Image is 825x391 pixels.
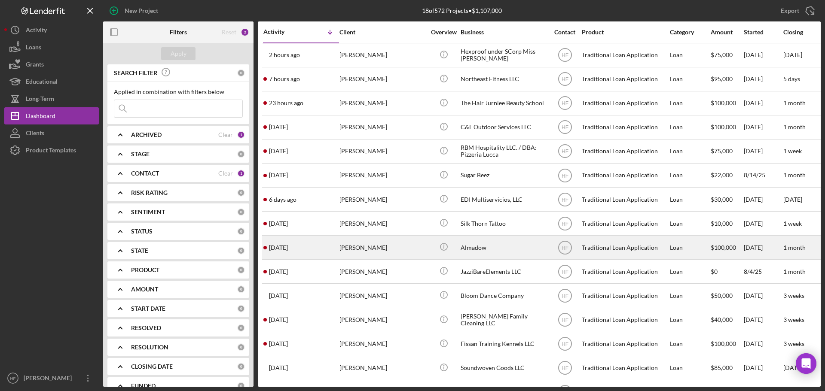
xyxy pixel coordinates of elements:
[711,164,743,187] div: $22,000
[783,340,804,347] time: 3 weeks
[21,370,77,389] div: [PERSON_NAME]
[582,116,668,139] div: Traditional Loan Application
[461,44,547,67] div: Hexproof under SCorp Miss [PERSON_NAME]
[670,92,710,115] div: Loan
[339,92,425,115] div: [PERSON_NAME]
[744,260,782,283] div: 8/4/25
[562,317,568,323] text: HF
[237,150,245,158] div: 0
[744,44,782,67] div: [DATE]
[783,268,806,275] time: 1 month
[339,29,425,36] div: Client
[269,172,288,179] time: 2025-08-14 14:14
[711,284,743,307] div: $50,000
[744,164,782,187] div: 8/14/25
[582,188,668,211] div: Traditional Loan Application
[582,284,668,307] div: Traditional Loan Application
[461,212,547,235] div: Silk Thorn Tattoo
[461,116,547,139] div: C&L Outdoor Services LLC
[783,292,804,299] time: 3 weeks
[269,244,288,251] time: 2025-08-07 04:16
[461,68,547,91] div: Northeast Fitness LLC
[744,116,782,139] div: [DATE]
[744,357,782,379] div: [DATE]
[461,309,547,331] div: [PERSON_NAME] Family Cleaning LLC
[26,107,55,127] div: Dashboard
[339,260,425,283] div: [PERSON_NAME]
[237,343,245,351] div: 0
[26,21,47,41] div: Activity
[170,29,187,36] b: Filters
[711,260,743,283] div: $0
[582,68,668,91] div: Traditional Loan Application
[218,131,233,138] div: Clear
[237,227,245,235] div: 0
[4,39,99,56] button: Loans
[744,29,782,36] div: Started
[670,164,710,187] div: Loan
[131,247,148,254] b: STATE
[582,333,668,355] div: Traditional Loan Application
[562,173,568,179] text: HF
[269,52,300,58] time: 2025-08-19 20:52
[783,99,806,106] time: 1 month
[461,164,547,187] div: Sugar Beez
[744,92,782,115] div: [DATE]
[670,357,710,379] div: Loan
[582,29,668,36] div: Product
[339,333,425,355] div: [PERSON_NAME]
[744,309,782,331] div: [DATE]
[131,267,159,273] b: PRODUCT
[562,221,568,227] text: HF
[670,260,710,283] div: Loan
[582,357,668,379] div: Traditional Loan Application
[711,333,743,355] div: $100,000
[131,286,158,293] b: AMOUNT
[670,333,710,355] div: Loan
[582,236,668,259] div: Traditional Loan Application
[269,268,288,275] time: 2025-08-04 17:46
[744,236,782,259] div: [DATE]
[562,293,568,299] text: HF
[114,88,243,95] div: Applied in combination with filters below
[131,363,173,370] b: CLOSING DATE
[783,244,806,251] time: 1 month
[711,212,743,235] div: $10,000
[744,68,782,91] div: [DATE]
[744,333,782,355] div: [DATE]
[339,357,425,379] div: [PERSON_NAME]
[670,188,710,211] div: Loan
[670,68,710,91] div: Loan
[711,92,743,115] div: $100,000
[131,189,168,196] b: RISK RATING
[562,52,568,58] text: HF
[131,324,161,331] b: RESOLVED
[269,220,288,227] time: 2025-08-07 05:22
[237,324,245,332] div: 0
[562,149,568,155] text: HF
[711,68,743,91] div: $95,000
[237,285,245,293] div: 0
[4,142,99,159] a: Product Templates
[131,228,153,235] b: STATUS
[796,353,816,374] div: Open Intercom Messenger
[339,68,425,91] div: [PERSON_NAME]
[582,44,668,67] div: Traditional Loan Application
[222,29,236,36] div: Reset
[171,47,186,60] div: Apply
[744,284,782,307] div: [DATE]
[26,124,44,144] div: Clients
[131,305,165,312] b: START DATE
[131,209,165,215] b: SENTIMENT
[269,148,288,155] time: 2025-08-18 01:53
[4,21,99,39] button: Activity
[670,309,710,331] div: Loan
[4,124,99,142] button: Clients
[237,266,245,274] div: 0
[339,212,425,235] div: [PERSON_NAME]
[670,44,710,67] div: Loan
[4,73,99,90] button: Educational
[339,236,425,259] div: [PERSON_NAME]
